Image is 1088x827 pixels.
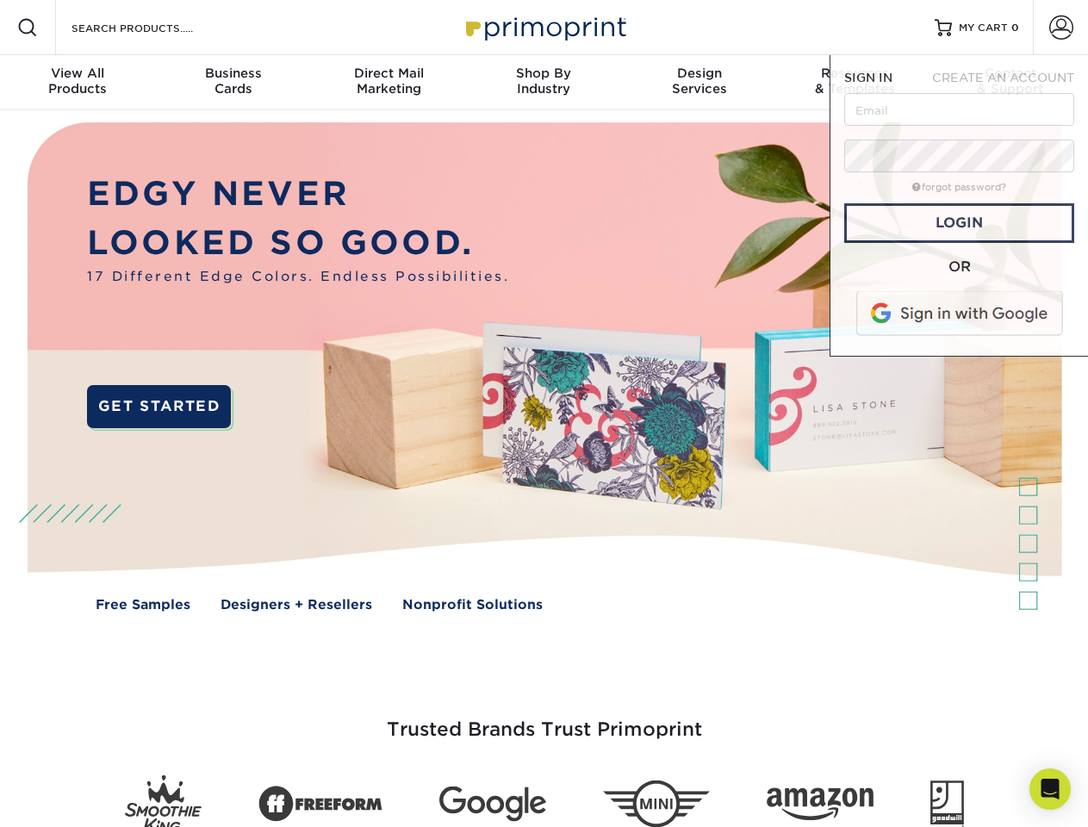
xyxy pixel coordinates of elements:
[912,182,1006,193] a: forgot password?
[777,55,932,110] a: Resources& Templates
[622,55,777,110] a: DesignServices
[311,55,466,110] a: Direct MailMarketing
[458,9,631,46] img: Primoprint
[844,257,1074,277] div: OR
[155,55,310,110] a: BusinessCards
[622,65,777,81] span: Design
[155,65,310,96] div: Cards
[402,595,543,615] a: Nonprofit Solutions
[777,65,932,81] span: Resources
[1011,22,1019,34] span: 0
[932,71,1074,84] span: CREATE AN ACCOUNT
[221,595,372,615] a: Designers + Resellers
[311,65,466,81] span: Direct Mail
[87,170,509,219] p: EDGY NEVER
[1029,768,1071,810] div: Open Intercom Messenger
[930,780,964,827] img: Goodwill
[311,65,466,96] div: Marketing
[87,267,509,287] span: 17 Different Edge Colors. Endless Possibilities.
[844,71,892,84] span: SIGN IN
[622,65,777,96] div: Services
[844,203,1074,243] a: Login
[959,21,1008,35] span: MY CART
[844,93,1074,126] input: Email
[70,17,238,38] input: SEARCH PRODUCTS.....
[87,219,509,268] p: LOOKED SO GOOD.
[777,65,932,96] div: & Templates
[466,65,621,96] div: Industry
[96,595,190,615] a: Free Samples
[87,385,231,428] a: GET STARTED
[767,788,874,821] img: Amazon
[40,677,1048,762] h3: Trusted Brands Trust Primoprint
[466,55,621,110] a: Shop ByIndustry
[466,65,621,81] span: Shop By
[155,65,310,81] span: Business
[439,787,546,822] img: Google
